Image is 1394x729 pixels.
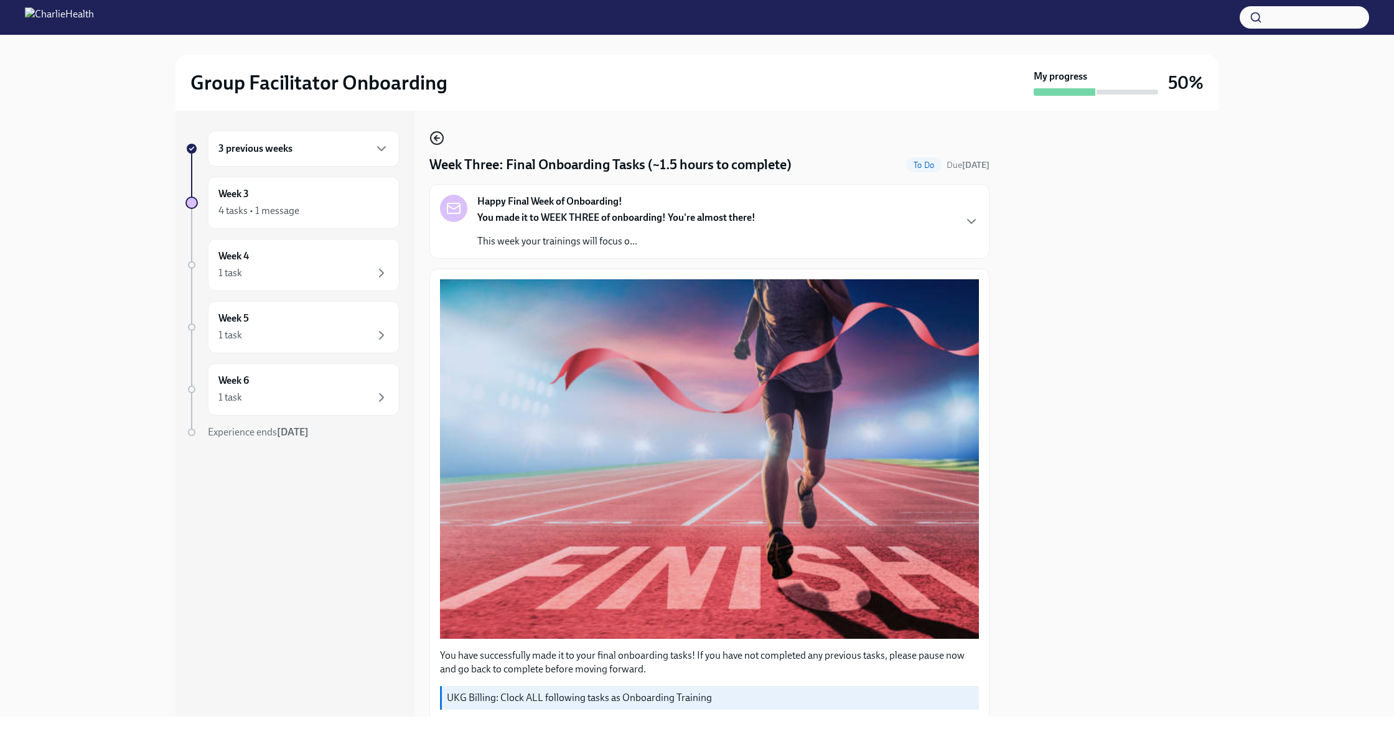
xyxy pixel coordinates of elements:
strong: My progress [1034,70,1087,83]
strong: [DATE] [277,426,309,438]
h6: Week 3 [218,187,249,201]
div: 1 task [218,266,242,280]
p: UKG Billing: Clock ALL following tasks as Onboarding Training [447,691,974,705]
h2: Group Facilitator Onboarding [190,70,447,95]
h6: 3 previous weeks [218,142,292,156]
strong: Happy Final Week of Onboarding! [477,195,622,208]
p: This week your trainings will focus o... [477,234,755,248]
span: Due [947,160,989,170]
p: You have successfully made it to your final onboarding tasks! If you have not completed any previ... [440,649,979,676]
div: 1 task [218,328,242,342]
a: Week 41 task [185,239,400,291]
span: August 30th, 2025 10:00 [947,159,989,171]
h6: Week 5 [218,312,249,325]
a: Week 34 tasks • 1 message [185,177,400,229]
span: Experience ends [208,426,309,438]
button: Zoom image [440,279,979,638]
h3: 50% [1168,72,1204,94]
h6: Week 4 [218,249,249,263]
a: Week 61 task [185,363,400,416]
h6: Week 6 [218,374,249,388]
a: Week 51 task [185,301,400,353]
div: 1 task [218,391,242,404]
div: 3 previous weeks [208,131,400,167]
div: 4 tasks • 1 message [218,204,299,218]
img: CharlieHealth [25,7,94,27]
strong: You made it to WEEK THREE of onboarding! You're almost there! [477,211,755,223]
strong: [DATE] [962,160,989,170]
h4: Week Three: Final Onboarding Tasks (~1.5 hours to complete) [429,156,792,174]
span: To Do [906,160,942,170]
